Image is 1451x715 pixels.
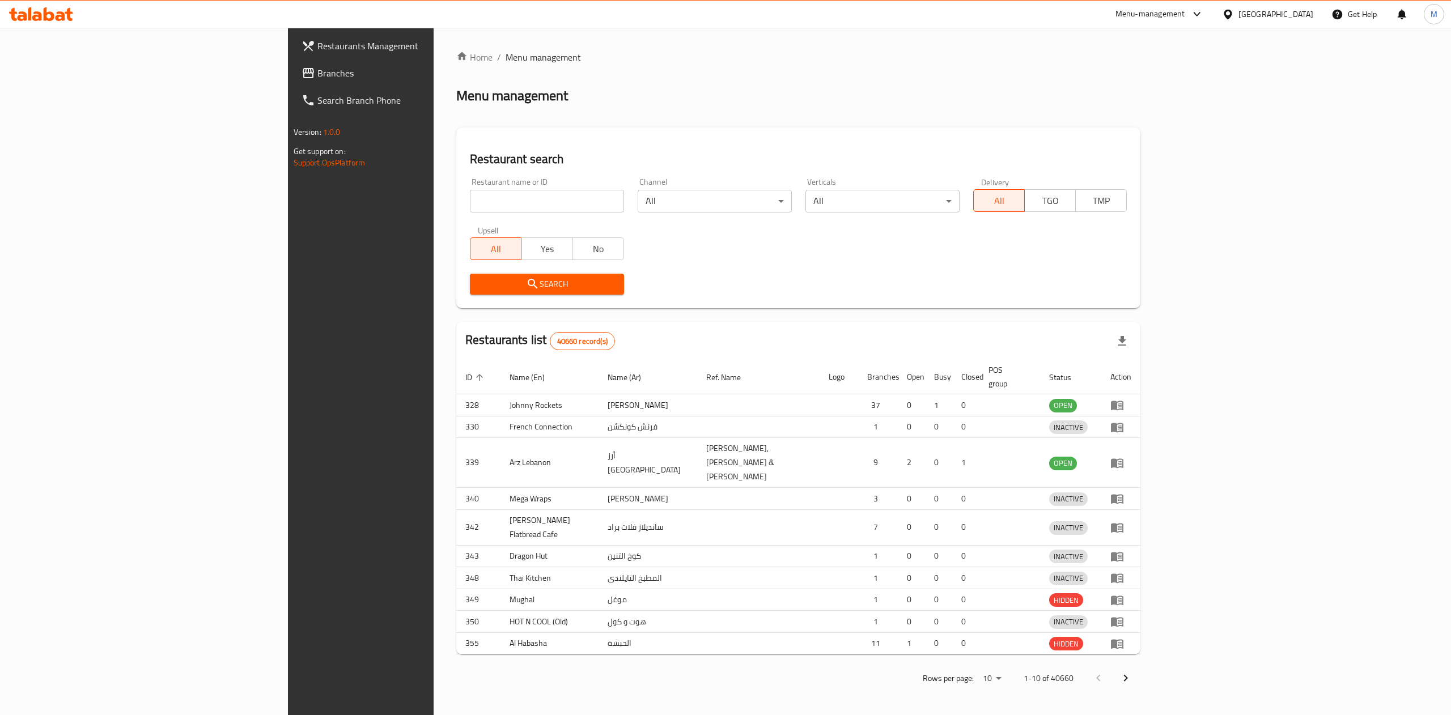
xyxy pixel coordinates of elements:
td: 0 [898,611,925,633]
div: All [805,190,960,212]
input: Search for restaurant name or ID.. [470,190,624,212]
span: INACTIVE [1049,492,1088,505]
span: HIDDEN [1049,594,1083,607]
td: 0 [898,488,925,510]
div: Rows per page: [978,670,1005,687]
div: Menu [1110,420,1131,434]
td: 1 [898,632,925,654]
span: Name (Ar) [608,371,656,384]
th: Open [898,360,925,394]
td: 0 [925,545,952,567]
td: 1 [858,416,898,438]
td: 0 [952,567,979,589]
div: Menu [1110,615,1131,628]
span: OPEN [1049,399,1077,412]
p: Rows per page: [923,671,974,686]
td: 0 [952,416,979,438]
td: Arz Lebanon [500,438,599,488]
td: 1 [858,611,898,633]
td: 1 [858,567,898,589]
td: French Connection [500,416,599,438]
td: 0 [898,394,925,416]
td: الحبشة [599,632,697,654]
td: Mega Wraps [500,488,599,510]
span: Ref. Name [706,371,756,384]
td: 0 [898,416,925,438]
td: أرز [GEOGRAPHIC_DATA] [599,438,697,488]
div: [GEOGRAPHIC_DATA] [1238,8,1313,20]
button: All [470,237,521,260]
span: Search Branch Phone [317,93,521,107]
span: INACTIVE [1049,521,1088,534]
span: INACTIVE [1049,421,1088,434]
span: OPEN [1049,457,1077,470]
div: HIDDEN [1049,593,1083,607]
td: سانديلاز فلات براد [599,509,697,545]
td: المطبخ التايلندى [599,567,697,589]
td: 0 [952,509,979,545]
th: Logo [820,360,858,394]
nav: breadcrumb [456,50,1140,64]
td: 3 [858,488,898,510]
td: 0 [952,488,979,510]
div: INACTIVE [1049,615,1088,629]
span: Branches [317,66,521,80]
span: All [978,193,1020,209]
div: Menu [1110,492,1131,505]
div: Menu [1110,550,1131,563]
td: 0 [952,611,979,633]
button: Yes [521,237,572,260]
td: 0 [925,416,952,438]
td: HOT N COOL (Old) [500,611,599,633]
th: Busy [925,360,952,394]
div: Menu [1110,593,1131,607]
td: Al Habasha [500,632,599,654]
span: No [578,241,620,257]
td: 0 [952,589,979,611]
td: 2 [898,438,925,488]
button: Next page [1112,665,1139,692]
td: [PERSON_NAME] [599,488,697,510]
td: 0 [925,632,952,654]
td: 11 [858,632,898,654]
td: 1 [925,394,952,416]
td: Johnny Rockets [500,394,599,416]
span: All [475,241,517,257]
td: [PERSON_NAME],[PERSON_NAME] & [PERSON_NAME] [697,438,820,488]
td: 1 [858,589,898,611]
span: ID [465,371,487,384]
label: Delivery [981,178,1009,186]
h2: Restaurant search [470,151,1127,168]
td: 0 [952,545,979,567]
span: TMP [1080,193,1122,209]
span: INACTIVE [1049,572,1088,585]
span: Name (En) [510,371,559,384]
div: INACTIVE [1049,521,1088,535]
span: Version: [294,125,321,139]
span: TGO [1029,193,1071,209]
td: 7 [858,509,898,545]
div: INACTIVE [1049,492,1088,506]
h2: Restaurants list [465,331,615,350]
div: Menu [1110,398,1131,412]
th: Branches [858,360,898,394]
div: Menu [1110,637,1131,650]
span: INACTIVE [1049,550,1088,563]
button: No [572,237,624,260]
td: Dragon Hut [500,545,599,567]
div: Menu [1110,456,1131,470]
th: Action [1101,360,1140,394]
td: 0 [925,438,952,488]
th: Closed [952,360,979,394]
button: Search [470,274,624,295]
div: Export file [1109,327,1136,355]
td: 1 [952,438,979,488]
a: Restaurants Management [292,32,531,59]
span: HIDDEN [1049,637,1083,650]
span: Search [479,277,615,291]
td: 0 [925,611,952,633]
div: Total records count [550,332,615,350]
td: [PERSON_NAME] Flatbread Cafe [500,509,599,545]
